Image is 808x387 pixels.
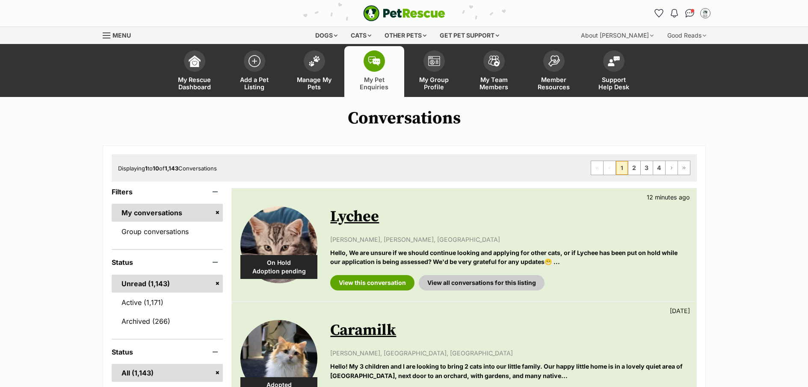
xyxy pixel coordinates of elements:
p: 12 minutes ago [647,193,690,202]
span: Menu [112,32,131,39]
nav: Pagination [591,161,690,175]
strong: 10 [153,165,159,172]
a: All (1,143) [112,364,223,382]
a: My Team Members [464,46,524,97]
header: Status [112,258,223,266]
span: Member Resources [535,76,573,91]
a: My conversations [112,204,223,222]
header: Status [112,348,223,356]
div: Cats [345,27,377,44]
img: member-resources-icon-8e73f808a243e03378d46382f2149f9095a855e16c252ad45f914b54edf8863c.svg [548,55,560,67]
span: Displaying to of Conversations [118,165,217,172]
div: Get pet support [434,27,505,44]
span: Manage My Pets [295,76,334,91]
a: Page 2 [628,161,640,175]
img: manage-my-pets-icon-02211641906a0b7f246fdf0571729dbe1e7629f14944591b6c1af311fb30b64b.svg [308,56,320,67]
a: Group conversations [112,223,223,240]
img: notifications-46538b983faf8c2785f20acdc204bb7945ddae34d4c08c2a6579f10ce5e182be.svg [671,9,678,18]
div: On Hold [240,255,317,279]
a: Unread (1,143) [112,275,223,293]
a: My Rescue Dashboard [165,46,225,97]
a: PetRescue [363,5,445,21]
header: Filters [112,188,223,196]
img: team-members-icon-5396bd8760b3fe7c0b43da4ab00e1e3bb1a5d9ba89233759b79545d2d3fc5d0d.svg [488,56,500,67]
a: Add a Pet Listing [225,46,284,97]
span: Previous page [604,161,616,175]
img: Lychee [240,206,317,283]
button: My account [698,6,712,20]
button: Notifications [668,6,681,20]
span: Add a Pet Listing [235,76,274,91]
a: View this conversation [330,275,414,290]
a: My Group Profile [404,46,464,97]
a: Member Resources [524,46,584,97]
a: Active (1,171) [112,293,223,311]
span: My Pet Enquiries [355,76,394,91]
a: Next page [666,161,678,175]
p: [PERSON_NAME], [PERSON_NAME], [GEOGRAPHIC_DATA] [330,235,687,244]
img: dashboard-icon-eb2f2d2d3e046f16d808141f083e7271f6b2e854fb5c12c21221c1fb7104beca.svg [189,55,201,67]
div: Good Reads [661,27,712,44]
span: Support Help Desk [595,76,633,91]
strong: 1 [145,165,148,172]
a: Archived (266) [112,312,223,330]
img: help-desk-icon-fdf02630f3aa405de69fd3d07c3f3aa587a6932b1a1747fa1d2bba05be0121f9.svg [608,56,620,66]
span: My Group Profile [415,76,453,91]
p: Hello, We are unsure if we should continue looking and applying for other cats, or if Lychee has ... [330,248,687,267]
div: Dogs [309,27,343,44]
a: Caramilk [330,321,396,340]
a: View all conversations for this listing [419,275,545,290]
a: Conversations [683,6,697,20]
span: Adoption pending [240,267,317,276]
div: About [PERSON_NAME] [575,27,660,44]
span: My Team Members [475,76,513,91]
a: Last page [678,161,690,175]
img: logo-e224e6f780fb5917bec1dbf3a21bbac754714ae5b6737aabdf751b685950b380.svg [363,5,445,21]
a: My Pet Enquiries [344,46,404,97]
a: Page 3 [641,161,653,175]
span: My Rescue Dashboard [175,76,214,91]
p: Hello! My 3 children and I are looking to bring 2 cats into our little family. Our happy little h... [330,362,687,380]
span: Page 1 [616,161,628,175]
strong: 1,143 [165,165,178,172]
a: Menu [103,27,137,42]
p: [DATE] [670,306,690,315]
ul: Account quick links [652,6,712,20]
img: Belle Vie Animal Rescue profile pic [701,9,710,18]
p: [PERSON_NAME], [GEOGRAPHIC_DATA], [GEOGRAPHIC_DATA] [330,349,687,358]
a: Favourites [652,6,666,20]
img: chat-41dd97257d64d25036548639549fe6c8038ab92f7586957e7f3b1b290dea8141.svg [685,9,694,18]
img: group-profile-icon-3fa3cf56718a62981997c0bc7e787c4b2cf8bcc04b72c1350f741eb67cf2f40e.svg [428,56,440,66]
span: First page [591,161,603,175]
img: pet-enquiries-icon-7e3ad2cf08bfb03b45e93fb7055b45f3efa6380592205ae92323e6603595dc1f.svg [368,56,380,66]
a: Support Help Desk [584,46,644,97]
a: Lychee [330,207,379,226]
a: Page 4 [653,161,665,175]
div: Other pets [379,27,432,44]
a: Manage My Pets [284,46,344,97]
img: add-pet-listing-icon-0afa8454b4691262ce3f59096e99ab1cd57d4a30225e0717b998d2c9b9846f56.svg [249,55,260,67]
